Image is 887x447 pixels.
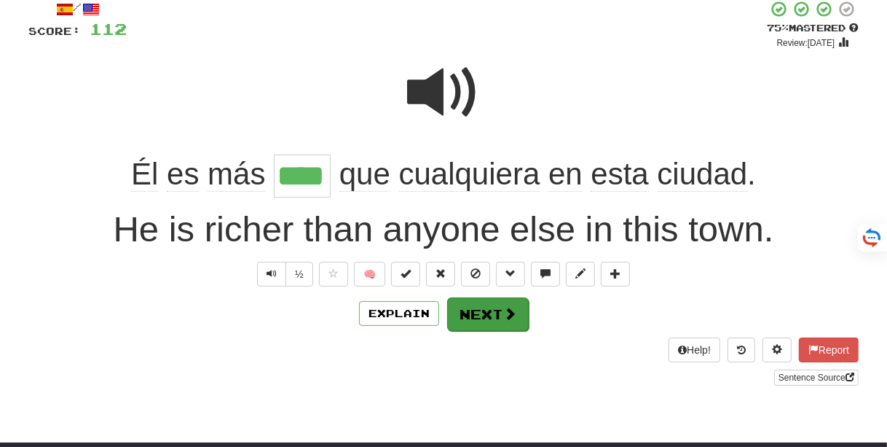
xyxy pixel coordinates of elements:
[658,157,748,192] span: ciudad
[90,20,127,38] span: 112
[496,262,525,287] button: Grammar (alt+g)
[319,262,348,287] button: Favorite sentence (alt+f)
[728,338,755,362] button: Round history (alt+y)
[461,262,490,287] button: Ignore sentence (alt+i)
[601,262,630,287] button: Add to collection (alt+a)
[208,157,265,192] span: más
[669,338,720,362] button: Help!
[531,262,560,287] button: Discuss sentence (alt+u)
[767,22,789,34] span: 75 %
[774,370,859,386] a: Sentence Source
[447,298,529,331] button: Next
[591,157,648,192] span: esta
[167,157,199,192] span: es
[28,203,859,254] div: He is richer than anyone else in this town.
[331,157,756,192] span: .
[285,262,313,287] button: ½
[426,262,455,287] button: Reset to 0% Mastered (alt+r)
[399,157,540,192] span: cualquiera
[799,338,859,362] button: Report
[391,262,420,287] button: Set this sentence to 100% Mastered (alt+m)
[566,262,595,287] button: Edit sentence (alt+d)
[339,157,390,192] span: que
[767,22,859,35] div: Mastered
[359,301,439,326] button: Explain
[257,262,286,287] button: Play sentence audio (ctl+space)
[777,38,835,48] small: Review: [DATE]
[354,262,385,287] button: 🧠
[548,157,583,192] span: en
[254,262,313,287] div: Text-to-speech controls
[131,157,158,192] span: Él
[28,25,81,37] span: Score:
